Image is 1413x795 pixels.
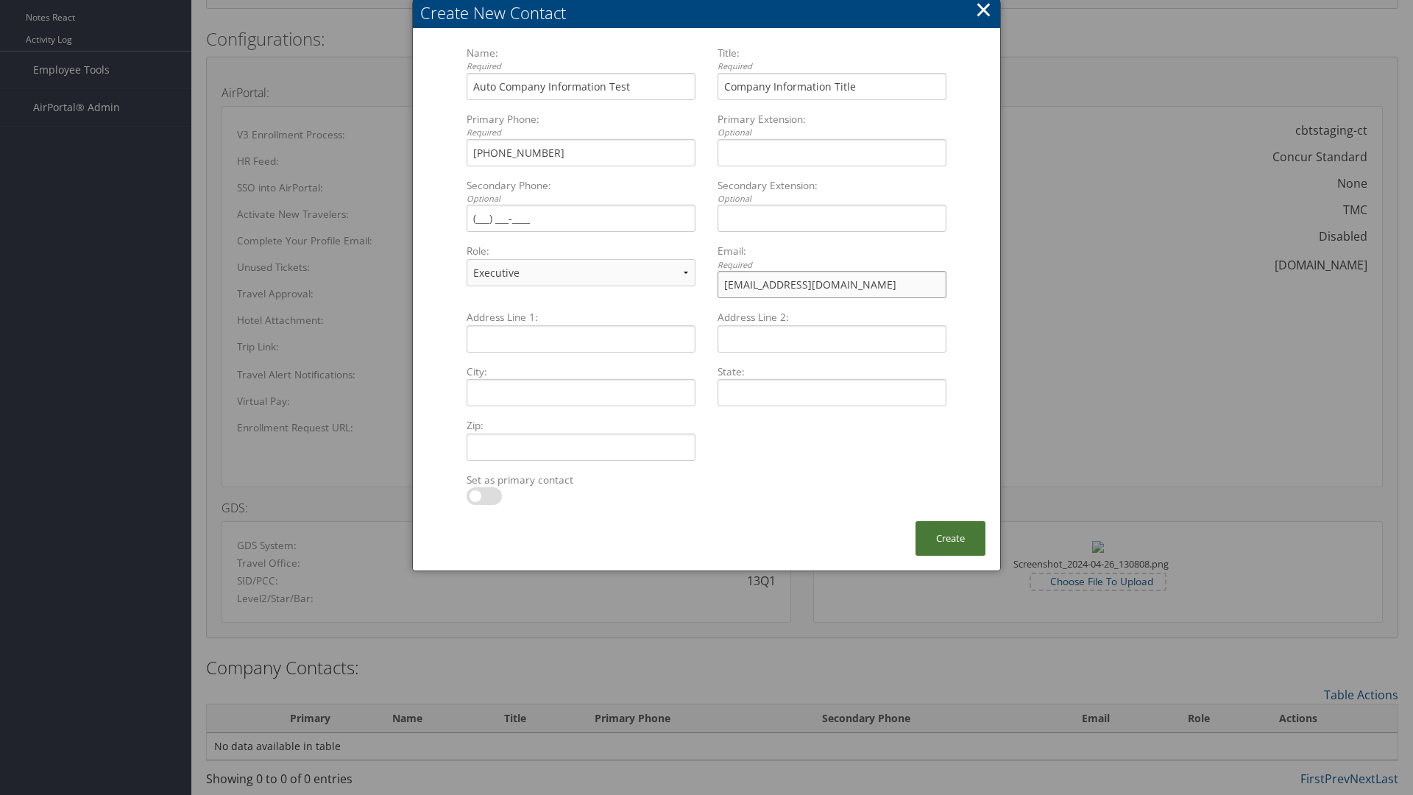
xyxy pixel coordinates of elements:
div: Optional [467,193,695,205]
div: Optional [718,127,946,139]
div: Required [467,60,695,73]
input: Secondary Phone:Optional [467,205,695,232]
select: Role: [467,259,695,286]
label: Address Line 2: [712,310,952,325]
div: Required [467,127,695,139]
div: Required [718,60,946,73]
label: Title: [712,46,952,73]
button: Create [916,521,985,556]
input: Address Line 1: [467,325,695,353]
label: Name: [461,46,701,73]
label: Secondary Extension: [712,178,952,205]
label: Secondary Phone: [461,178,701,205]
label: Role: [461,244,701,258]
input: State: [718,379,946,406]
input: Email:Required [718,271,946,298]
input: Primary Phone:Required [467,139,695,166]
input: Name:Required [467,73,695,100]
label: Primary Extension: [712,112,952,139]
label: City: [461,364,701,379]
label: Address Line 1: [461,310,701,325]
div: Optional [718,193,946,205]
label: Set as primary contact [461,473,701,487]
label: State: [712,364,952,379]
label: Zip: [461,418,701,433]
div: Required [718,259,946,272]
input: Primary Extension:Optional [718,139,946,166]
label: Primary Phone: [461,112,701,139]
input: Secondary Extension:Optional [718,205,946,232]
div: Create New Contact [420,1,1000,24]
input: Title:Required [718,73,946,100]
input: City: [467,379,695,406]
label: Email: [712,244,952,271]
input: Zip: [467,434,695,461]
input: Address Line 2: [718,325,946,353]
